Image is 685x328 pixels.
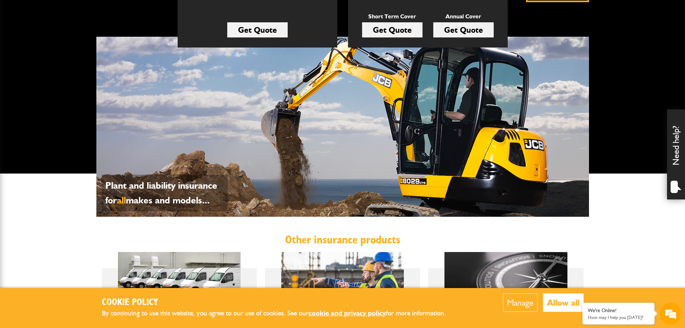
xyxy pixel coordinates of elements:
[543,293,584,312] button: Allow all
[102,297,458,308] h2: Cookie Policy
[362,22,423,37] a: Get Quote
[281,252,404,316] img: Construction insurance
[105,178,224,208] p: Plant and liability insurance for makes and models...
[588,315,649,320] p: How may I help you today?
[117,194,126,206] span: all
[667,109,685,199] div: Need help?
[309,309,386,317] a: cookie and privacy policy
[102,233,584,247] h2: Other insurance products
[102,308,458,319] p: By continuing to use this website, you agree to our use of cookies. See our for more information.
[433,12,494,21] p: Annual Cover
[362,12,423,21] p: Short Term Cover
[588,307,649,314] div: We're Online!
[118,252,241,316] img: Motor fleet insurance
[433,22,494,37] a: Get Quote
[444,252,567,316] img: Bespoke insurance broking
[503,293,538,312] button: Manage
[227,22,288,37] a: Get Quote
